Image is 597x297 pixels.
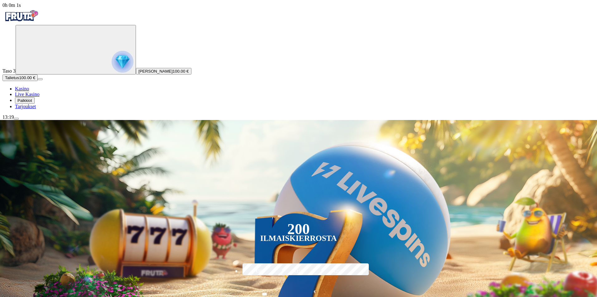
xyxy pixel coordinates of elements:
[287,225,310,233] div: 200
[2,114,14,120] span: 13:19
[320,262,356,280] label: €250
[15,97,35,104] button: reward iconPalkkiot
[112,51,133,73] img: reward progress
[19,75,35,80] span: 100.00 €
[2,19,40,25] a: Fruta
[2,8,595,109] nav: Primary
[260,235,337,242] div: Ilmaiskierrosta
[5,75,19,80] span: Talletus
[15,86,29,91] a: diamond iconKasino
[2,74,38,81] button: Talletusplus icon100.00 €
[241,262,277,280] label: €50
[15,104,36,109] span: Tarjoukset
[15,104,36,109] a: gift-inverted iconTarjoukset
[314,289,316,295] span: €
[38,78,43,80] button: menu
[15,92,40,97] a: poker-chip iconLive Kasino
[2,68,16,74] span: Taso 3
[138,69,173,74] span: [PERSON_NAME]
[281,262,317,280] label: €150
[16,25,136,74] button: reward progress
[17,98,32,103] span: Palkkiot
[15,86,29,91] span: Kasino
[2,2,21,8] span: user session time
[15,92,40,97] span: Live Kasino
[173,69,189,74] span: 100.00 €
[136,68,191,74] button: [PERSON_NAME]100.00 €
[14,118,19,120] button: menu
[2,8,40,24] img: Fruta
